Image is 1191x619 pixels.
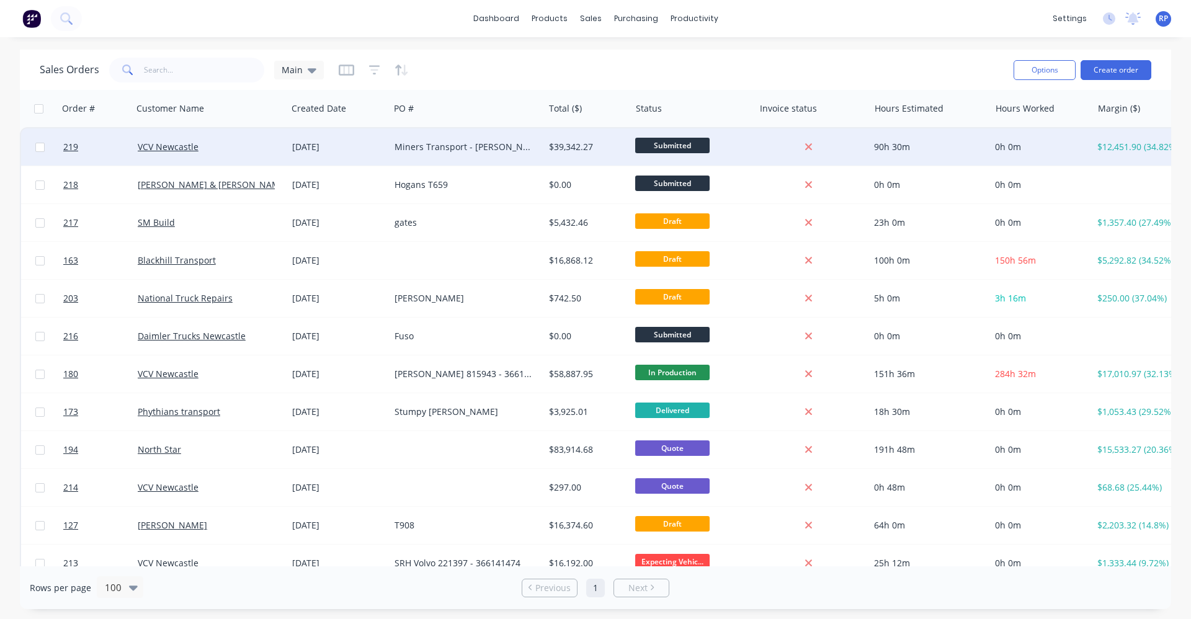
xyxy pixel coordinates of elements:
[63,557,78,569] span: 213
[635,251,710,267] span: Draft
[664,9,725,28] div: productivity
[292,443,385,456] div: [DATE]
[292,368,385,380] div: [DATE]
[1081,60,1151,80] button: Create order
[136,102,204,115] div: Customer Name
[549,216,622,229] div: $5,432.46
[395,330,532,342] div: Fuso
[1159,13,1168,24] span: RP
[63,166,138,203] a: 218
[635,289,710,305] span: Draft
[760,102,817,115] div: Invoice status
[292,557,385,569] div: [DATE]
[63,393,138,430] a: 173
[40,64,99,76] h1: Sales Orders
[995,254,1036,266] span: 150h 56m
[995,368,1036,380] span: 284h 32m
[63,292,78,305] span: 203
[292,292,385,305] div: [DATE]
[874,254,979,267] div: 100h 0m
[1097,406,1176,418] div: $1,053.43 (29.52%)
[636,102,662,115] div: Status
[395,179,532,191] div: Hogans T659
[1014,60,1076,80] button: Options
[874,481,979,494] div: 0h 48m
[395,406,532,418] div: Stumpy [PERSON_NAME]
[1097,368,1176,380] div: $17,010.97 (32.13%)
[874,519,979,532] div: 64h 0m
[292,216,385,229] div: [DATE]
[549,254,622,267] div: $16,868.12
[635,365,710,380] span: In Production
[138,443,181,455] a: North Star
[63,280,138,317] a: 203
[874,179,979,191] div: 0h 0m
[22,9,41,28] img: Factory
[995,557,1021,569] span: 0h 0m
[549,519,622,532] div: $16,374.60
[395,519,532,532] div: T908
[62,102,95,115] div: Order #
[63,141,78,153] span: 219
[138,292,233,304] a: National Truck Repairs
[574,9,608,28] div: sales
[995,179,1021,190] span: 0h 0m
[63,368,78,380] span: 180
[1097,141,1176,153] div: $12,451.90 (34.82%)
[282,63,303,76] span: Main
[1097,557,1176,569] div: $1,333.44 (9.72%)
[635,440,710,456] span: Quote
[549,141,622,153] div: $39,342.27
[395,557,532,569] div: SRH Volvo 221397 - 366141474
[549,557,622,569] div: $16,192.00
[138,519,207,531] a: [PERSON_NAME]
[63,330,78,342] span: 216
[549,292,622,305] div: $742.50
[292,102,346,115] div: Created Date
[635,554,710,569] span: Expecting Vehic...
[549,102,582,115] div: Total ($)
[292,254,385,267] div: [DATE]
[995,519,1021,531] span: 0h 0m
[138,141,198,153] a: VCV Newcastle
[549,406,622,418] div: $3,925.01
[995,443,1021,455] span: 0h 0m
[995,141,1021,153] span: 0h 0m
[395,141,532,153] div: Miners Transport - [PERSON_NAME] 815922
[995,330,1021,342] span: 0h 0m
[138,481,198,493] a: VCV Newcastle
[535,582,571,594] span: Previous
[874,443,979,456] div: 191h 48m
[292,179,385,191] div: [DATE]
[395,292,532,305] div: [PERSON_NAME]
[874,557,979,569] div: 25h 12m
[63,406,78,418] span: 173
[138,368,198,380] a: VCV Newcastle
[1098,102,1140,115] div: Margin ($)
[635,478,710,494] span: Quote
[996,102,1055,115] div: Hours Worked
[1097,443,1176,456] div: $15,533.27 (20.36%)
[63,431,138,468] a: 194
[1097,292,1176,305] div: $250.00 (37.04%)
[635,516,710,532] span: Draft
[549,330,622,342] div: $0.00
[63,481,78,494] span: 214
[63,355,138,393] a: 180
[635,327,710,342] span: Submitted
[63,519,78,532] span: 127
[635,176,710,191] span: Submitted
[995,481,1021,493] span: 0h 0m
[1097,481,1176,494] div: $68.68 (25.44%)
[63,507,138,544] a: 127
[1097,254,1176,267] div: $5,292.82 (34.52%)
[467,9,525,28] a: dashboard
[63,545,138,582] a: 213
[1097,519,1176,532] div: $2,203.32 (14.8%)
[614,582,669,594] a: Next page
[628,582,648,594] span: Next
[517,579,674,597] ul: Pagination
[874,216,979,229] div: 23h 0m
[522,582,577,594] a: Previous page
[635,138,710,153] span: Submitted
